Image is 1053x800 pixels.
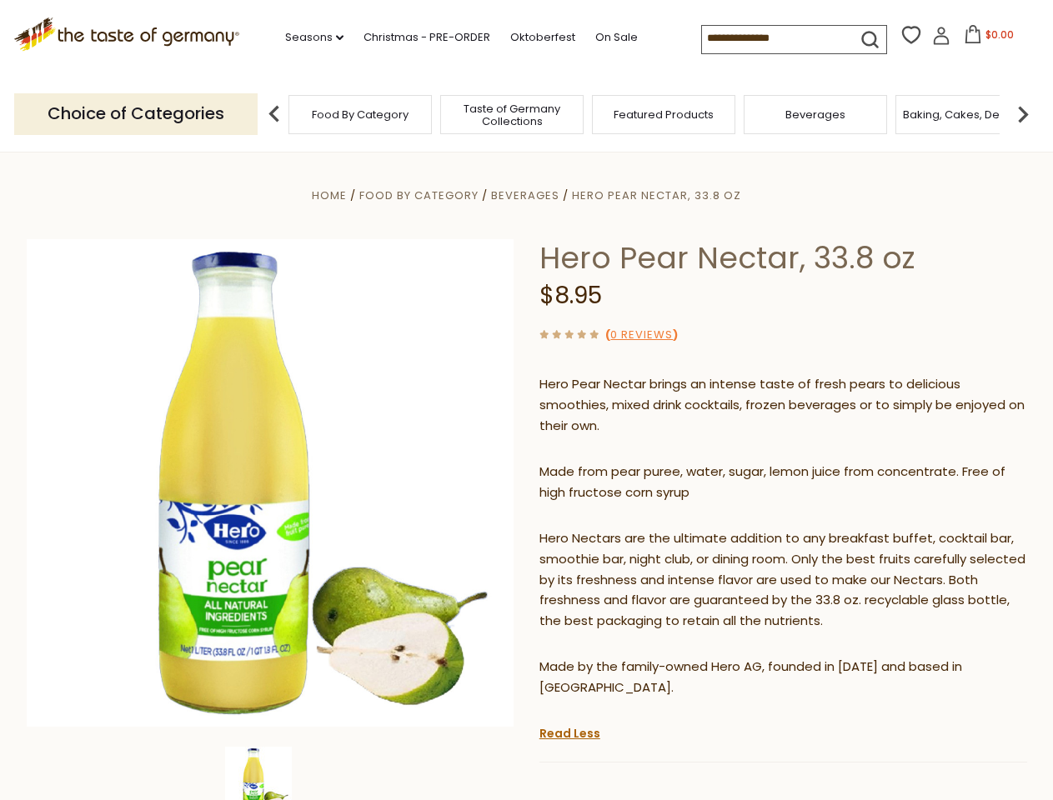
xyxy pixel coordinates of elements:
[539,374,1027,437] p: Hero Pear Nectar brings an intense taste of fresh pears to delicious smoothies, mixed drink cockt...
[539,239,1027,277] h1: Hero Pear Nectar, 33.8 oz
[539,725,600,742] a: Read Less
[285,28,343,47] a: Seasons
[539,462,1027,503] p: Made from pear puree, water, sugar, lemon juice from concentrate. Free of high fructose corn syrup​
[954,25,1025,50] button: $0.00
[312,187,347,203] a: Home
[614,108,714,121] a: Featured Products
[312,108,409,121] a: Food By Category
[364,28,490,47] a: Christmas - PRE-ORDER
[1006,97,1040,131] img: next arrow
[539,528,1027,632] p: Hero Nectars are the ultimate addition to any breakfast buffet, cocktail bar, smoothie bar, night...
[785,108,845,121] a: Beverages
[491,187,559,203] a: Beverages
[27,239,514,727] img: Hero Pear Nectar, 33.8 oz
[539,279,602,312] span: $8.95
[605,327,678,342] span: ( )
[510,28,575,47] a: Oktoberfest
[539,657,1027,698] p: Made by the family-owned Hero AG, founded in [DATE] and based in [GEOGRAPHIC_DATA].
[610,327,673,344] a: 0 Reviews
[595,28,638,47] a: On Sale
[903,108,1032,121] a: Baking, Cakes, Desserts
[572,187,741,203] a: Hero Pear Nectar, 33.8 oz
[14,93,258,134] p: Choice of Categories
[985,27,1014,42] span: $0.00
[258,97,291,131] img: previous arrow
[445,102,579,127] a: Taste of Germany Collections
[359,187,479,203] a: Food By Category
